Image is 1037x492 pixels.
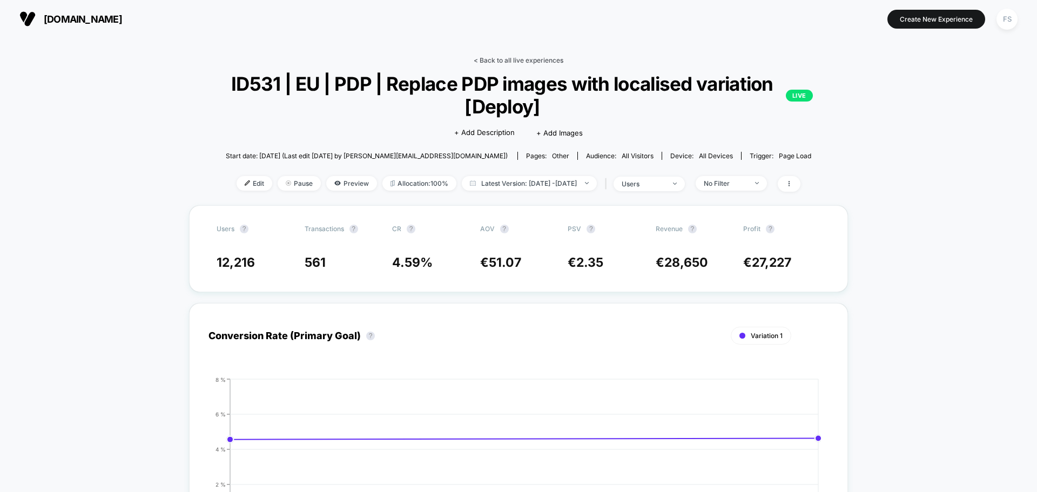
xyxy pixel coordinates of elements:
[576,255,603,270] span: 2.35
[602,176,614,192] span: |
[489,255,521,270] span: 51.07
[993,8,1021,30] button: FS
[286,180,291,186] img: end
[586,152,654,160] div: Audience:
[704,179,747,187] div: No Filter
[16,10,125,28] button: [DOMAIN_NAME]
[390,180,395,186] img: rebalance
[526,152,569,160] div: Pages:
[500,225,509,233] button: ?
[536,129,583,137] span: + Add Images
[587,225,595,233] button: ?
[887,10,985,29] button: Create New Experience
[366,332,375,340] button: ?
[326,176,377,191] span: Preview
[474,56,563,64] a: < Back to all live experiences
[622,152,654,160] span: All Visitors
[240,225,248,233] button: ?
[664,255,708,270] span: 28,650
[552,152,569,160] span: other
[656,255,708,270] span: €
[349,225,358,233] button: ?
[382,176,456,191] span: Allocation: 100%
[217,255,255,270] span: 12,216
[305,255,326,270] span: 561
[688,225,697,233] button: ?
[224,72,812,118] span: ID531 | EU | PDP | Replace PDP images with localised variation [Deploy]
[19,11,36,27] img: Visually logo
[305,225,344,233] span: Transactions
[454,127,515,138] span: + Add Description
[996,9,1018,30] div: FS
[755,182,759,184] img: end
[656,225,683,233] span: Revenue
[216,376,226,382] tspan: 8 %
[750,152,811,160] div: Trigger:
[743,225,760,233] span: Profit
[462,176,597,191] span: Latest Version: [DATE] - [DATE]
[662,152,741,160] span: Device:
[752,255,791,270] span: 27,227
[470,180,476,186] img: calendar
[407,225,415,233] button: ?
[392,255,433,270] span: 4.59 %
[622,180,665,188] div: users
[673,183,677,185] img: end
[237,176,272,191] span: Edit
[766,225,775,233] button: ?
[217,225,234,233] span: users
[568,225,581,233] span: PSV
[245,180,250,186] img: edit
[743,255,791,270] span: €
[699,152,733,160] span: all devices
[786,90,813,102] p: LIVE
[568,255,603,270] span: €
[278,176,321,191] span: Pause
[44,14,122,25] span: [DOMAIN_NAME]
[585,182,589,184] img: end
[392,225,401,233] span: CR
[480,255,521,270] span: €
[226,152,508,160] span: Start date: [DATE] (Last edit [DATE] by [PERSON_NAME][EMAIL_ADDRESS][DOMAIN_NAME])
[216,446,226,452] tspan: 4 %
[751,332,783,340] span: Variation 1
[216,481,226,487] tspan: 2 %
[779,152,811,160] span: Page Load
[216,410,226,417] tspan: 6 %
[480,225,495,233] span: AOV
